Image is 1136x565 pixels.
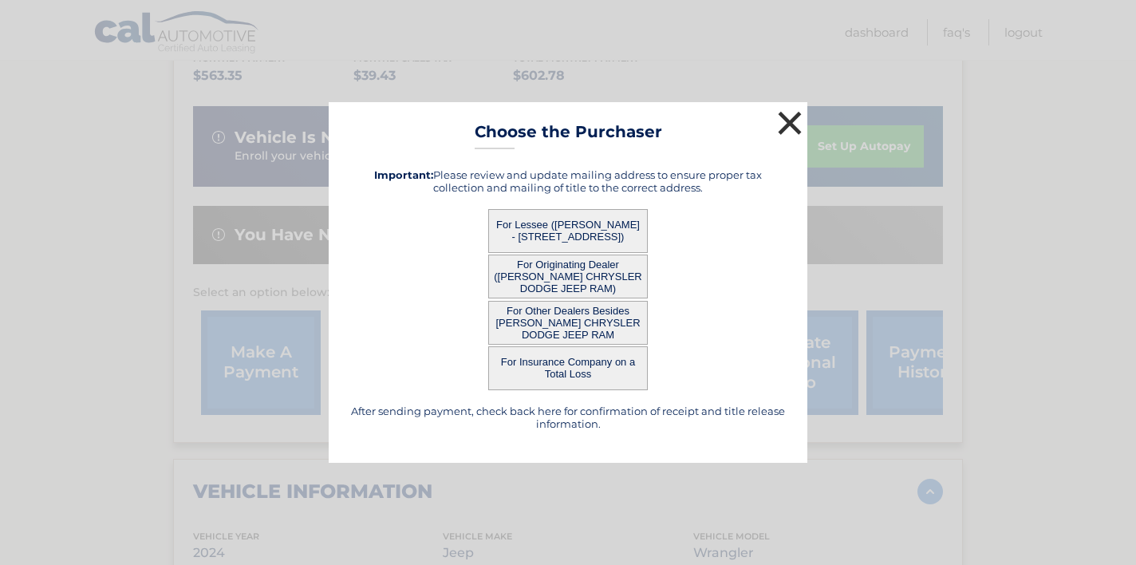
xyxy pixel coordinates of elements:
[349,168,787,194] h5: Please review and update mailing address to ensure proper tax collection and mailing of title to ...
[374,168,433,181] strong: Important:
[488,346,648,390] button: For Insurance Company on a Total Loss
[488,209,648,253] button: For Lessee ([PERSON_NAME] - [STREET_ADDRESS])
[349,405,787,430] h5: After sending payment, check back here for confirmation of receipt and title release information.
[488,301,648,345] button: For Other Dealers Besides [PERSON_NAME] CHRYSLER DODGE JEEP RAM
[774,107,806,139] button: ×
[475,122,662,150] h3: Choose the Purchaser
[488,255,648,298] button: For Originating Dealer ([PERSON_NAME] CHRYSLER DODGE JEEP RAM)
